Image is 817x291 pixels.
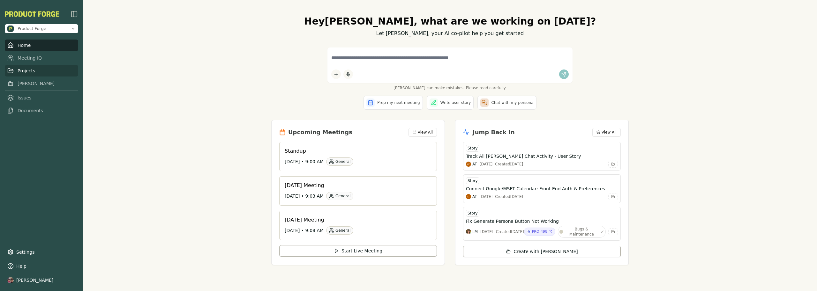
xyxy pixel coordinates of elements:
[472,162,477,167] span: AT
[285,182,426,189] h3: [DATE] Meeting
[440,100,471,105] span: Write user story
[285,216,426,224] h3: [DATE] Meeting
[279,211,437,240] a: [DATE] Meeting[DATE] • 9:08 AMGeneral
[5,246,78,258] a: Settings
[472,194,477,199] span: AT
[472,229,478,234] span: LM
[343,69,353,79] button: Start dictation
[495,194,523,199] div: Created [DATE]
[466,218,559,224] h3: Fix Generate Persona Button Not Working
[5,65,78,76] a: Projects
[559,69,569,79] button: Send message
[466,177,479,184] div: Story
[491,100,533,105] span: Chat with my persona
[480,194,493,199] div: [DATE]
[466,186,618,192] button: Connect Google/MSFT Calendar: Front End Auth & Preferences
[466,218,618,224] button: Fix Generate Persona Button Not Working
[5,52,78,64] a: Meeting IQ
[466,186,605,192] h3: Connect Google/MSFT Calendar: Front End Auth & Preferences
[5,274,78,286] button: [PERSON_NAME]
[331,69,341,79] button: Add content to chat
[271,30,629,37] p: Let [PERSON_NAME], your AI co-pilot help you get started
[71,10,78,18] img: sidebar
[285,147,426,155] h3: Standup
[495,162,523,167] div: Created [DATE]
[532,229,547,235] span: PRO-498
[480,162,493,167] div: [DATE]
[326,226,353,235] div: General
[408,128,437,137] button: View All
[5,260,78,272] button: Help
[326,157,353,166] div: General
[463,246,621,257] button: Create with [PERSON_NAME]
[326,192,353,200] div: General
[279,176,437,206] a: [DATE] Meeting[DATE] • 9:03 AMGeneral
[466,162,471,167] img: Adam Tucker
[5,40,78,51] a: Home
[5,11,59,17] img: Product Forge
[466,194,471,199] img: Adam Tucker
[279,245,437,257] button: Start Live Meeting
[466,229,471,234] img: Luke Moderwell
[5,24,78,33] button: Open organization switcher
[427,96,474,110] button: Write user story
[513,248,578,255] span: Create with [PERSON_NAME]
[341,248,382,254] span: Start Live Meeting
[477,96,536,110] button: Chat with my persona
[480,229,493,234] div: [DATE]
[418,130,433,135] span: View All
[496,229,524,234] div: Created [DATE]
[285,226,426,235] div: [DATE] • 9:08 AM
[5,11,59,17] button: PF-Logo
[279,142,437,171] a: Standup[DATE] • 9:00 AMGeneral
[564,227,599,237] span: Bugs & Maintenance
[285,157,426,166] div: [DATE] • 9:00 AM
[5,92,78,104] a: Issues
[7,25,14,32] img: Product Forge
[271,16,629,27] h1: Hey [PERSON_NAME] , what are we working on [DATE]?
[377,100,420,105] span: Prep my next meeting
[466,210,479,217] div: Story
[602,130,617,135] span: View All
[7,277,14,283] img: profile
[5,105,78,116] a: Documents
[473,128,515,137] h2: Jump Back In
[466,145,479,152] div: Story
[288,128,352,137] h2: Upcoming Meetings
[592,128,621,137] button: View All
[18,26,46,32] span: Product Forge
[558,226,606,238] button: Bugs & Maintenance
[285,192,426,200] div: [DATE] • 9:03 AM
[466,153,581,159] h3: Track All [PERSON_NAME] Chat Activity - User Story
[327,85,573,91] span: [PERSON_NAME] can make mistakes. Please read carefully.
[466,153,618,159] button: Track All [PERSON_NAME] Chat Activity - User Story
[5,78,78,89] a: [PERSON_NAME]
[364,96,423,110] button: Prep my next meeting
